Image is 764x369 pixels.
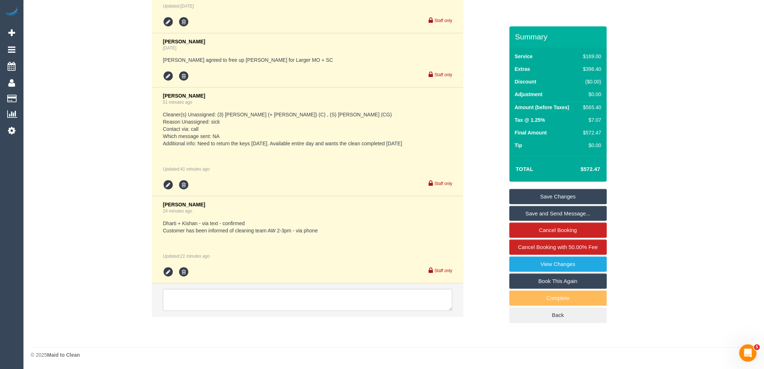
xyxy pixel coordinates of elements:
img: Automaid Logo [4,7,19,17]
label: Extras [515,65,530,73]
small: Staff only [435,18,452,23]
em: Updated: [163,167,210,172]
strong: Total [516,166,534,172]
div: $7.07 [580,116,601,124]
a: Save Changes [509,189,607,204]
a: Cancel Booking [509,223,607,238]
label: Discount [515,78,537,85]
div: © 2025 [31,351,757,359]
a: Back [509,308,607,323]
pre: [PERSON_NAME] agreed to free up [PERSON_NAME] for Larger MO + SC [163,56,452,64]
span: [PERSON_NAME] [163,39,205,44]
div: ($0.00) [580,78,601,85]
a: Save and Send Message... [509,206,607,221]
div: $0.00 [580,142,601,149]
h4: $572.47 [559,166,600,172]
label: Amount (before Taxes) [515,104,569,111]
a: Cancel Booking with 50.00% Fee [509,240,607,255]
label: Service [515,53,533,60]
label: Tip [515,142,522,149]
small: Staff only [435,72,452,77]
a: Book This Again [509,274,607,289]
small: Staff only [435,268,452,273]
a: [DATE] [163,46,176,51]
strong: Maid to Clean [47,352,80,358]
div: $0.00 [580,91,601,98]
span: [PERSON_NAME] [163,93,205,99]
a: 51 minutes ago [163,100,192,105]
pre: Dharti + Kishan - via text - confirmed Customer has been informed of cleaning team AW 2-3pm - via... [163,220,452,234]
a: View Changes [509,257,607,272]
div: $169.00 [580,53,601,60]
div: $396.40 [580,65,601,73]
label: Tax @ 1.25% [515,116,545,124]
div: $572.47 [580,129,601,136]
h3: Summary [515,33,603,41]
div: $565.40 [580,104,601,111]
label: Adjustment [515,91,543,98]
em: Updated: [163,4,194,9]
a: 24 minutes ago [163,209,192,214]
span: Cancel Booking with 50.00% Fee [518,244,598,250]
span: Aug 30, 2025 10:06 [180,254,209,259]
iframe: Intercom live chat [739,344,757,362]
span: Aug 26, 2025 11:37 [180,4,194,9]
small: Staff only [435,181,452,186]
pre: Cleaner(s) Unassigned: (3) [PERSON_NAME] (+ [PERSON_NAME]) (C) , (S) [PERSON_NAME] (CG) Reason Un... [163,111,452,147]
span: Aug 30, 2025 09:46 [180,167,209,172]
span: 5 [754,344,760,350]
span: [PERSON_NAME] [163,202,205,207]
em: Updated: [163,254,210,259]
label: Final Amount [515,129,547,136]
